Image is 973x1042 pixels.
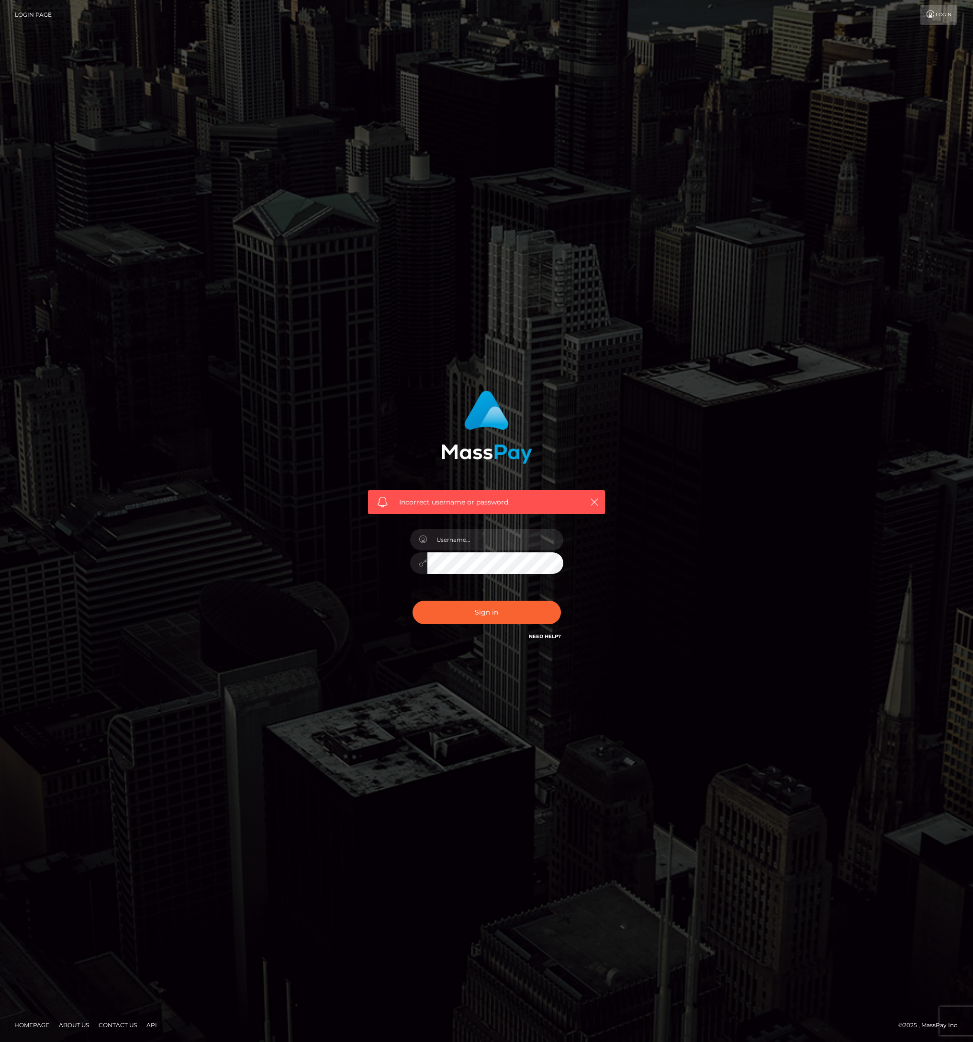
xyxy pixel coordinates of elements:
[143,1018,161,1032] a: API
[529,633,561,639] a: Need Help?
[413,601,561,624] button: Sign in
[920,5,957,25] a: Login
[399,497,574,507] span: Incorrect username or password.
[15,5,52,25] a: Login Page
[55,1018,93,1032] a: About Us
[11,1018,53,1032] a: Homepage
[95,1018,141,1032] a: Contact Us
[427,529,563,550] input: Username...
[441,391,532,464] img: MassPay Login
[898,1020,966,1031] div: © 2025 , MassPay Inc.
